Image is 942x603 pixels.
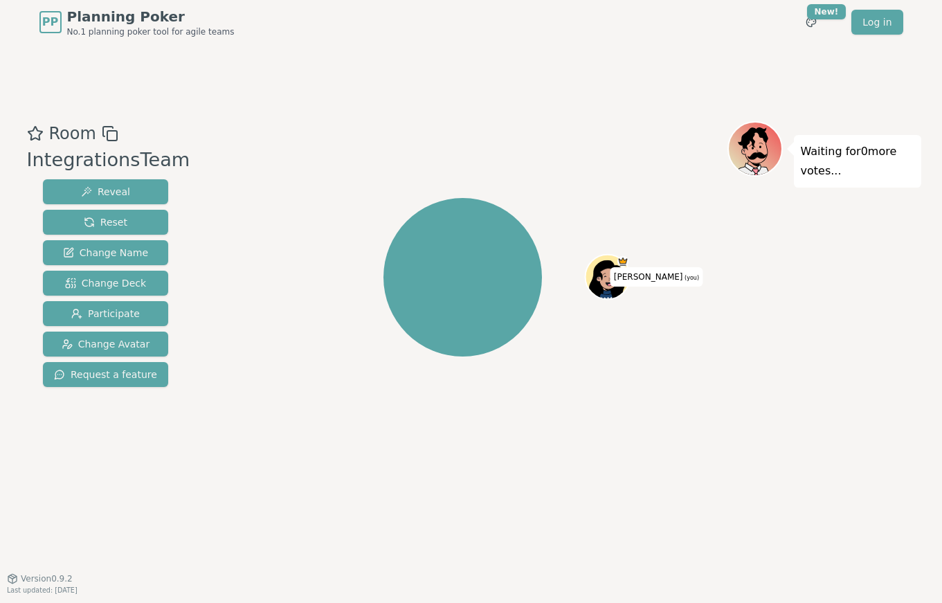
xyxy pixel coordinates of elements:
[81,185,130,199] span: Reveal
[43,301,168,326] button: Participate
[43,271,168,296] button: Change Deck
[807,4,846,19] div: New!
[67,7,235,26] span: Planning Poker
[610,267,703,287] span: Click to change your name
[801,142,914,181] p: Waiting for 0 more votes...
[43,179,168,204] button: Reveal
[63,246,148,260] span: Change Name
[27,121,44,146] button: Add as favourite
[49,121,96,146] span: Room
[43,362,168,387] button: Request a feature
[7,573,73,584] button: Version0.9.2
[27,146,190,174] div: IntegrationsTeam
[42,14,58,30] span: PP
[54,368,157,381] span: Request a feature
[43,240,168,265] button: Change Name
[71,307,140,321] span: Participate
[587,256,629,298] button: Click to change your avatar
[21,573,73,584] span: Version 0.9.2
[617,256,628,267] span: Kate is the host
[683,275,700,281] span: (you)
[7,586,78,594] span: Last updated: [DATE]
[39,7,235,37] a: PPPlanning PokerNo.1 planning poker tool for agile teams
[84,215,127,229] span: Reset
[43,332,168,357] button: Change Avatar
[62,337,150,351] span: Change Avatar
[65,276,146,290] span: Change Deck
[799,10,824,35] button: New!
[67,26,235,37] span: No.1 planning poker tool for agile teams
[43,210,168,235] button: Reset
[851,10,903,35] a: Log in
